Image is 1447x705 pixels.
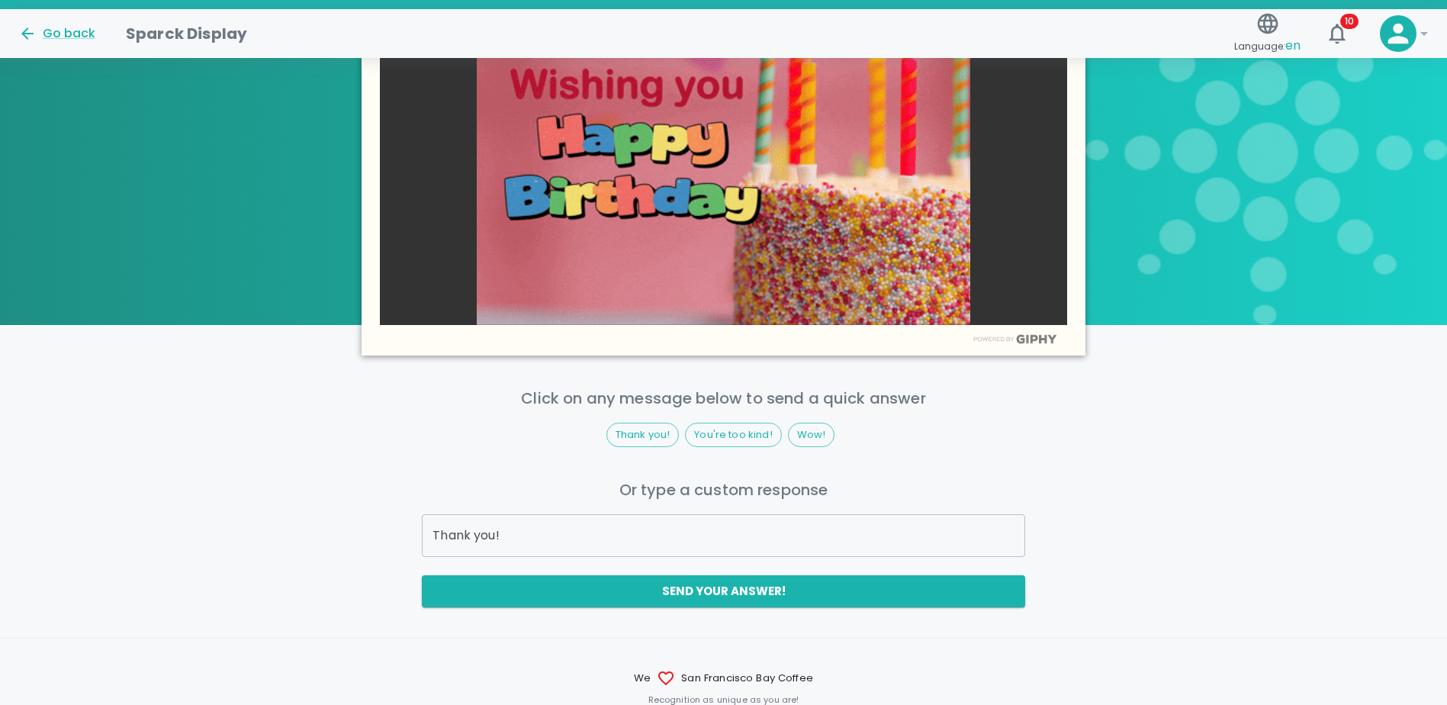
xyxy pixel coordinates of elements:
[422,575,1024,607] button: Send your answer!
[685,423,781,447] div: You're too kind!
[788,423,835,447] div: Wow!
[1228,7,1307,61] button: Language:en
[969,334,1061,344] img: Powered by GIPHY
[422,514,1024,557] input: Thank you so much for your recognition!
[422,386,1024,410] p: Click on any message below to send a quick answer
[18,24,95,43] button: Go back
[686,427,780,443] span: You're too kind!
[606,423,680,447] div: Thank you!
[126,21,247,46] h1: Sparck Display
[422,478,1024,502] p: Or type a custom response
[607,427,679,443] span: Thank you!
[1234,36,1301,56] span: Language:
[1340,14,1359,29] span: 10
[1319,15,1355,52] button: 10
[789,427,834,443] span: Wow!
[1285,37,1301,54] span: en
